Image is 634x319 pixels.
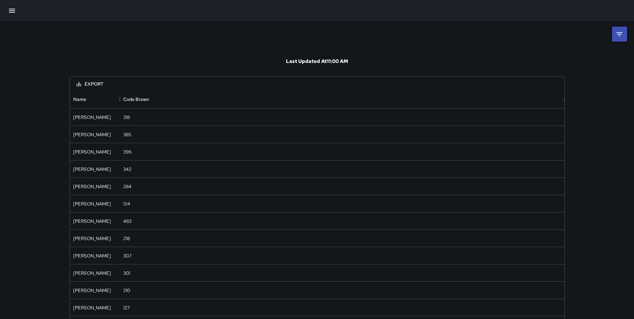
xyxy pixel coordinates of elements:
div: Damariye Lewis [73,304,111,311]
div: 284 [123,183,131,190]
h6: Last Updated At 11:00 AM [286,58,348,65]
div: 342 [123,166,131,172]
div: 396 [123,149,131,155]
div: Ken McCarter [73,235,111,242]
div: 127 [123,304,130,311]
div: Brenda Flores [73,218,111,224]
div: Kenneth Ware [73,287,111,294]
div: Maclis Velasquez [73,149,111,155]
button: Export [71,78,109,90]
div: Eddie Ballestros [73,131,111,138]
div: 301 [123,270,130,276]
div: 483 [123,218,131,224]
div: Enrique Cervantes [73,200,111,207]
div: Edwin Barillas [73,166,111,172]
div: 307 [123,252,131,259]
div: Nicolas Vega [73,183,111,190]
div: Name [70,90,120,109]
div: Name [73,90,86,109]
div: Code Brown [123,90,149,109]
div: Gordon Rowe [73,252,111,259]
div: 210 [123,287,130,294]
div: Jason Gregg [73,270,111,276]
div: 385 [123,131,131,138]
div: 218 [123,235,130,242]
div: 124 [123,200,130,207]
div: Katherine Treminio [73,114,111,121]
div: 318 [123,114,130,121]
div: Code Brown [120,90,564,109]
